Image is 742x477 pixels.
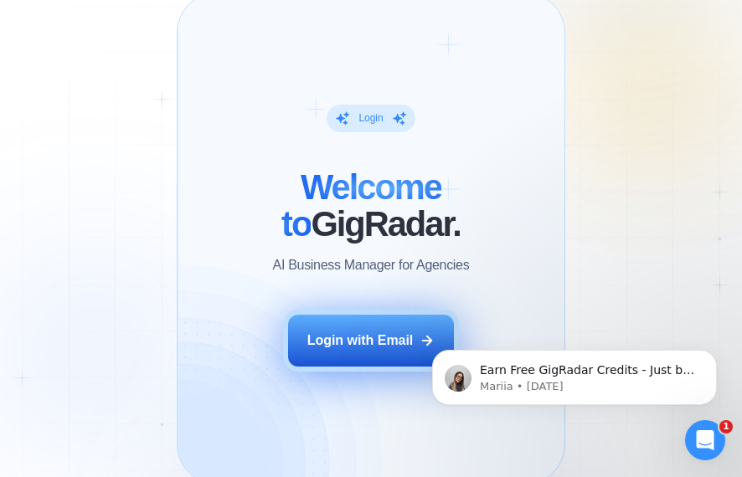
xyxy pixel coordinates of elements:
h2: ‍ GigRadar. [218,169,525,243]
button: Login with Email [288,315,454,367]
p: AI Business Manager for Agencies [273,256,470,274]
iframe: Intercom notifications message [407,315,742,432]
div: Login with Email [307,331,414,350]
span: 1 [719,420,733,433]
div: Login [358,111,383,125]
span: Welcome to [281,167,441,244]
iframe: Intercom live chat [685,420,725,460]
